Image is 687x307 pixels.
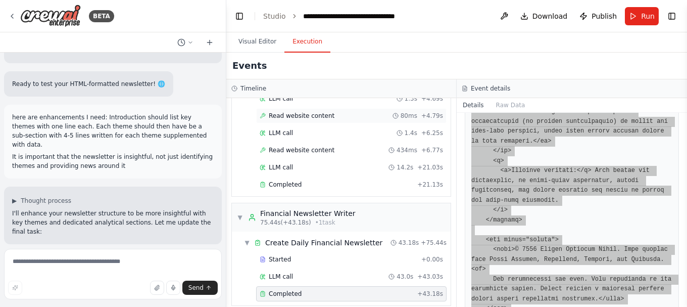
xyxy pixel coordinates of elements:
span: • 1 task [315,218,335,227]
button: Send [182,281,218,295]
span: + 6.77s [421,146,443,154]
span: ▼ [237,213,243,222]
button: Upload files [150,281,164,295]
button: Run [625,7,659,25]
button: Download [516,7,572,25]
p: I'll enhance your newsletter structure to be more insightful with key themes and dedicated analyt... [12,209,214,236]
span: 14.2s [397,163,413,171]
h3: Timeline [240,84,266,93]
span: Download [532,11,568,21]
button: Improve this prompt [8,281,22,295]
span: 43.0s [397,273,413,281]
button: Hide left sidebar [232,9,247,23]
h2: Events [232,59,267,73]
p: It is important that the newsletter is insightful, not just identifying themes and providing news... [12,152,214,170]
span: Send [188,284,204,292]
button: Start a new chat [202,36,218,49]
button: Visual Editor [230,31,284,53]
span: 434ms [397,146,417,154]
span: Create Daily Financial Newsletter [265,238,382,248]
span: + 4.69s [421,95,443,103]
button: ▶Thought process [12,197,71,205]
span: LLM call [269,163,293,171]
button: Details [457,98,490,112]
span: Run [641,11,655,21]
span: + 43.03s [417,273,443,281]
span: 43.18s [399,239,419,247]
p: here are enhancements I need: Introduction should list key themes with one line each. Each theme ... [12,113,214,149]
span: ▼ [244,239,250,247]
span: Read website content [269,112,334,120]
span: Read website content [269,146,334,154]
span: Completed [269,181,302,189]
span: 1.4s [405,129,417,137]
h3: Event details [471,84,510,93]
div: BETA [89,10,114,22]
p: Ready to test your HTML-formatted newsletter! 🌐 [12,79,165,89]
span: + 21.13s [417,181,443,189]
span: + 6.25s [421,129,443,137]
button: Switch to previous chat [173,36,198,49]
div: Financial Newsletter Writer [260,208,356,218]
span: + 4.79s [421,112,443,120]
button: Click to speak your automation idea [166,281,180,295]
span: + 75.44s [421,239,447,247]
span: Started [269,255,291,264]
span: Thought process [21,197,71,205]
span: + 21.03s [417,163,443,171]
span: + 0.00s [421,255,443,264]
a: Studio [263,12,286,20]
span: 1.3s [405,95,417,103]
span: LLM call [269,273,293,281]
span: + 43.18s [417,290,443,298]
span: Completed [269,290,302,298]
img: Logo [20,5,81,27]
button: Execution [284,31,330,53]
span: Publish [592,11,617,21]
nav: breadcrumb [263,11,417,21]
button: Show right sidebar [665,9,679,23]
button: Publish [575,7,621,25]
span: LLM call [269,129,293,137]
span: ▶ [12,197,17,205]
span: LLM call [269,95,293,103]
span: 80ms [401,112,417,120]
button: Raw Data [490,98,531,112]
span: 75.44s (+43.18s) [260,218,311,227]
